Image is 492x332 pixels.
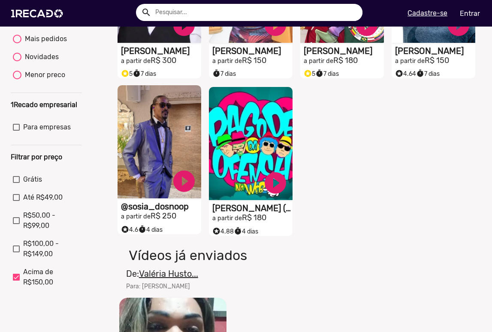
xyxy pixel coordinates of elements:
[304,57,333,65] small: a partir de
[121,213,151,220] small: a partir de
[126,282,198,291] mat-card-subtitle: Para: [PERSON_NAME]
[118,85,201,198] video: S1RECADO vídeos dedicados para fãs e empresas
[133,70,156,78] span: 7 dias
[23,122,71,132] span: Para empresas
[23,239,80,259] span: R$100,00 - R$149,00
[121,57,151,65] small: a partir de
[126,267,198,280] mat-card-title: De:
[138,223,146,233] i: timer
[212,67,220,78] i: timer
[304,67,312,78] i: Selo super talento
[212,203,293,213] h1: [PERSON_NAME] (pagode Da Ofensa)
[212,225,220,235] i: Selo super talento
[23,174,42,185] span: Grátis
[122,247,353,263] h1: Vídeos já enviados
[139,269,198,279] u: Valéria Husto...
[121,67,129,78] i: Selo super talento
[121,46,201,56] h1: [PERSON_NAME]
[212,213,293,223] h2: R$ 180
[395,56,475,66] h2: R$ 150
[234,225,242,235] i: timer
[304,46,384,56] h1: [PERSON_NAME]
[121,225,129,233] small: stars
[234,227,242,235] small: timer
[212,70,236,78] span: 7 dias
[416,70,440,78] span: 7 dias
[21,70,65,80] div: Menor preco
[11,153,62,161] b: Filtrar por preço
[315,69,323,78] small: timer
[212,215,242,222] small: a partir de
[121,223,129,233] i: Selo super talento
[304,69,312,78] small: stars
[263,170,288,196] a: play_circle_filled
[121,226,138,233] span: 4.6
[11,101,77,109] b: 1Recado empresarial
[21,34,67,44] div: Mais pedidos
[416,69,424,78] small: timer
[395,69,403,78] small: stars
[304,56,384,66] h2: R$ 180
[149,4,363,21] input: Pesquisar...
[315,70,339,78] span: 7 dias
[121,212,201,221] h2: R$ 250
[171,168,197,194] a: play_circle_filled
[395,46,475,56] h1: [PERSON_NAME]
[23,210,80,231] span: R$50,00 - R$99,00
[21,52,59,62] div: Novidades
[416,67,424,78] i: timer
[304,70,315,78] span: 5
[212,228,234,235] span: 4.88
[454,6,486,21] a: Entrar
[395,67,403,78] i: Selo super talento
[133,69,141,78] small: timer
[407,9,447,17] u: Cadastre-se
[212,57,242,65] small: a partir de
[133,67,141,78] i: timer
[138,225,146,233] small: timer
[121,70,133,78] span: 5
[234,228,258,235] span: 4 dias
[212,46,293,56] h1: [PERSON_NAME]
[121,69,129,78] small: stars
[121,56,201,66] h2: R$ 300
[121,201,201,212] h1: @sosia_dosnoop
[23,192,63,203] span: Até R$49,00
[138,226,163,233] span: 4 dias
[212,227,220,235] small: stars
[209,87,293,200] video: S1RECADO vídeos dedicados para fãs e empresas
[138,4,153,19] button: Example home icon
[395,70,416,78] span: 4.64
[212,69,220,78] small: timer
[23,267,80,287] span: Acima de R$150,00
[141,7,151,18] mat-icon: Example home icon
[315,67,323,78] i: timer
[395,57,425,65] small: a partir de
[212,56,293,66] h2: R$ 150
